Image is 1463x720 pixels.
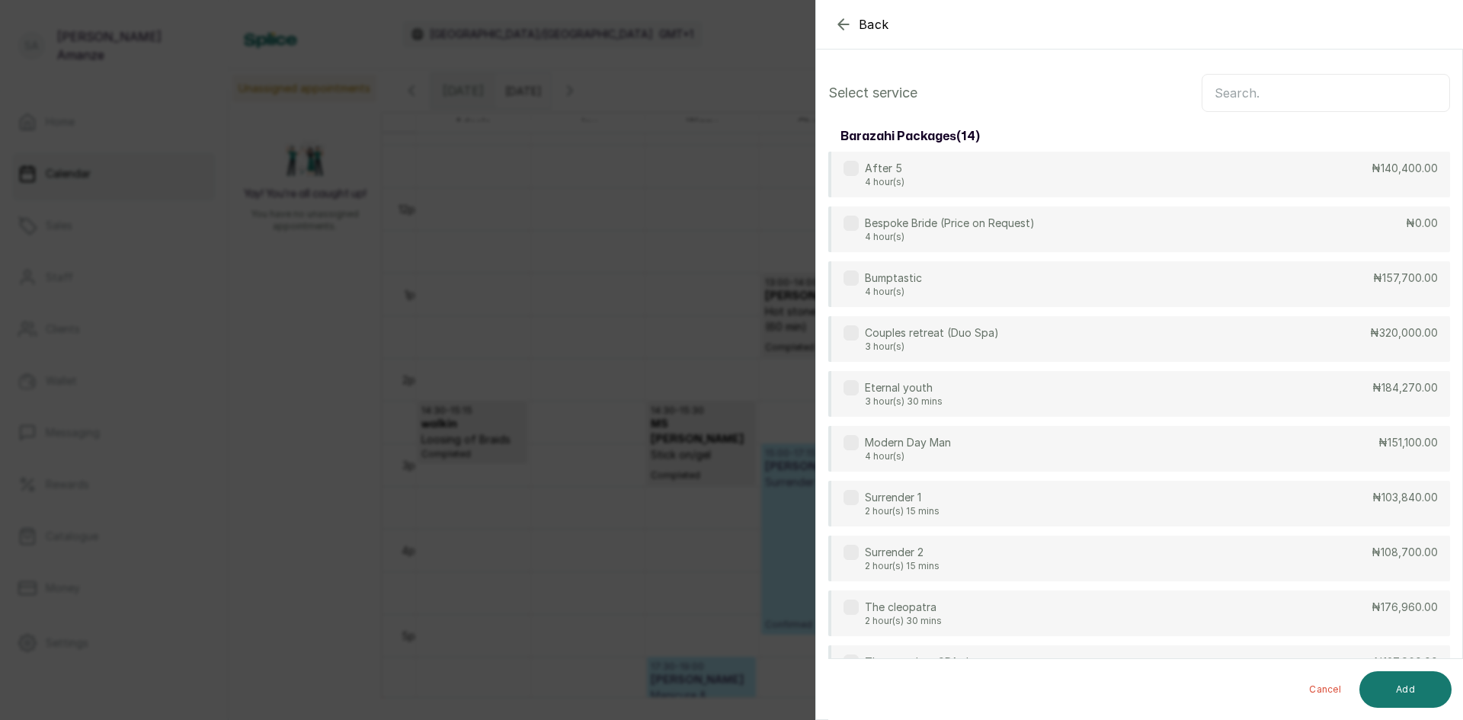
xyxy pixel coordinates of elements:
p: The complete SPA detox [865,654,992,670]
p: Eternal youth [865,380,943,395]
p: ₦137,960.00 [1374,654,1438,670]
span: Back [859,15,889,34]
p: ₦184,270.00 [1372,380,1438,395]
button: Cancel [1297,671,1353,708]
p: Select service [828,82,917,104]
input: Search. [1202,74,1450,112]
p: 3 hour(s) [865,341,999,353]
p: ₦320,000.00 [1370,325,1438,341]
p: 4 hour(s) [865,450,951,462]
p: 4 hour(s) [865,176,904,188]
p: ₦157,700.00 [1373,270,1438,286]
p: After 5 [865,161,904,176]
p: Bumptastic [865,270,922,286]
p: ₦103,840.00 [1372,490,1438,505]
p: 2 hour(s) 30 mins [865,615,942,627]
button: Back [834,15,889,34]
p: 3 hour(s) 30 mins [865,395,943,408]
p: 4 hour(s) [865,231,1035,243]
p: ₦108,700.00 [1372,545,1438,560]
p: 2 hour(s) 15 mins [865,505,940,517]
p: Surrender 1 [865,490,940,505]
p: The cleopatra [865,600,942,615]
p: 2 hour(s) 15 mins [865,560,940,572]
p: Surrender 2 [865,545,940,560]
p: ₦151,100.00 [1378,435,1438,450]
button: Add [1359,671,1452,708]
p: Bespoke Bride (Price on Request) [865,216,1035,231]
h3: barazahi packages ( 14 ) [840,127,980,146]
p: ₦176,960.00 [1372,600,1438,615]
p: 4 hour(s) [865,286,922,298]
p: Couples retreat (Duo Spa) [865,325,999,341]
p: ₦140,400.00 [1372,161,1438,176]
p: ₦0.00 [1406,216,1438,231]
p: Modern Day Man [865,435,951,450]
